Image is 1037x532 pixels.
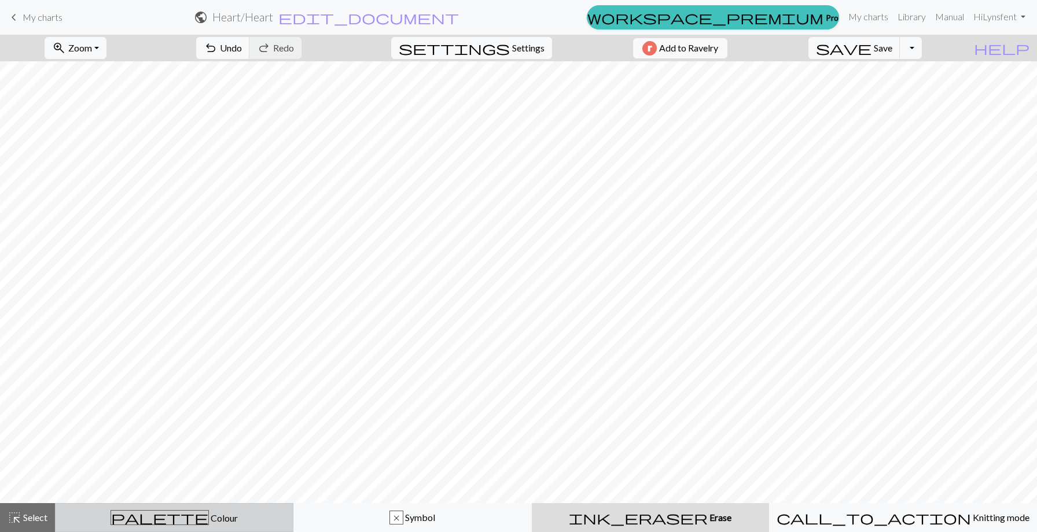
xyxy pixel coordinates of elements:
[569,509,708,526] span: ink_eraser
[204,40,218,56] span: undo
[209,512,238,523] span: Colour
[391,37,552,59] button: SettingsSettings
[399,40,510,56] span: settings
[8,509,21,526] span: highlight_alt
[532,503,769,532] button: Erase
[969,5,1030,28] a: HiLynsfent
[893,5,931,28] a: Library
[45,37,106,59] button: Zoom
[68,42,92,53] span: Zoom
[844,5,893,28] a: My charts
[390,511,403,525] div: x
[196,37,250,59] button: Undo
[874,42,892,53] span: Save
[399,41,510,55] i: Settings
[278,9,459,25] span: edit_document
[52,40,66,56] span: zoom_in
[971,512,1029,523] span: Knitting mode
[633,38,727,58] button: Add to Ravelry
[220,42,242,53] span: Undo
[587,5,839,29] a: Pro
[512,41,545,55] span: Settings
[808,37,900,59] button: Save
[111,509,208,526] span: palette
[974,40,1029,56] span: help
[769,503,1037,532] button: Knitting mode
[212,10,273,24] h2: Heart / Heart
[403,512,435,523] span: Symbol
[931,5,969,28] a: Manual
[708,512,731,523] span: Erase
[194,9,208,25] span: public
[23,12,62,23] span: My charts
[816,40,871,56] span: save
[777,509,971,526] span: call_to_action
[293,503,532,532] button: x Symbol
[659,41,718,56] span: Add to Ravelry
[21,512,47,523] span: Select
[587,9,823,25] span: workspace_premium
[642,41,657,56] img: Ravelry
[7,9,21,25] span: keyboard_arrow_left
[55,503,293,532] button: Colour
[7,8,62,27] a: My charts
